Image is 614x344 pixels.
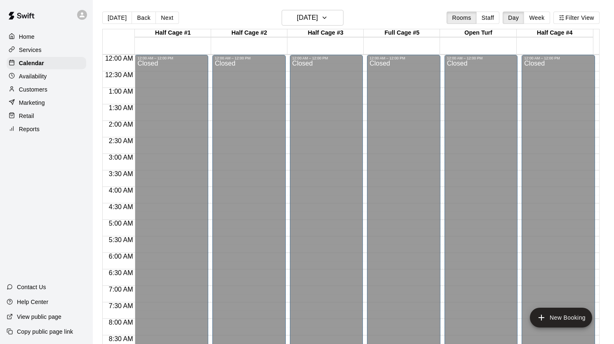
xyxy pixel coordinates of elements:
span: 1:30 AM [107,104,135,111]
h6: [DATE] [297,12,318,24]
button: [DATE] [282,10,343,26]
p: Home [19,33,35,41]
p: Contact Us [17,283,46,291]
button: Staff [476,12,500,24]
span: 6:30 AM [107,269,135,276]
span: 12:30 AM [103,71,135,78]
div: 12:00 AM – 12:00 PM [215,56,283,60]
div: 12:00 AM – 12:00 PM [292,56,361,60]
p: Help Center [17,298,48,306]
div: 12:00 AM – 12:00 PM [447,56,515,60]
a: Retail [7,110,86,122]
p: Retail [19,112,34,120]
button: Day [503,12,524,24]
span: 2:30 AM [107,137,135,144]
p: Services [19,46,42,54]
span: 7:30 AM [107,302,135,309]
button: Next [155,12,179,24]
div: 12:00 AM – 12:00 PM [137,56,206,60]
a: Home [7,31,86,43]
span: 5:30 AM [107,236,135,243]
span: 12:00 AM [103,55,135,62]
span: 6:00 AM [107,253,135,260]
a: Marketing [7,97,86,109]
span: 8:30 AM [107,335,135,342]
span: 8:00 AM [107,319,135,326]
a: Calendar [7,57,86,69]
div: Half Cage #4 [517,29,593,37]
a: Customers [7,83,86,96]
div: 12:00 AM – 12:00 PM [524,56,593,60]
div: Half Cage #3 [287,29,364,37]
a: Services [7,44,86,56]
button: Week [524,12,550,24]
div: Full Cage #5 [364,29,440,37]
div: Half Cage #2 [211,29,287,37]
button: add [530,308,592,328]
div: Open Turf [440,29,516,37]
p: Copy public page link [17,328,73,336]
span: 4:30 AM [107,203,135,210]
span: 3:30 AM [107,170,135,177]
a: Reports [7,123,86,135]
span: 2:00 AM [107,121,135,128]
p: Marketing [19,99,45,107]
span: 7:00 AM [107,286,135,293]
div: 12:00 AM – 12:00 PM [369,56,438,60]
a: Availability [7,70,86,82]
button: Filter View [553,12,600,24]
button: Back [132,12,156,24]
p: Customers [19,85,47,94]
span: 1:00 AM [107,88,135,95]
p: Reports [19,125,40,133]
div: Half Cage #1 [135,29,211,37]
span: 3:00 AM [107,154,135,161]
button: Rooms [447,12,476,24]
p: Availability [19,72,47,80]
span: 4:00 AM [107,187,135,194]
p: View public page [17,313,61,321]
span: 5:00 AM [107,220,135,227]
button: [DATE] [102,12,132,24]
p: Calendar [19,59,44,67]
